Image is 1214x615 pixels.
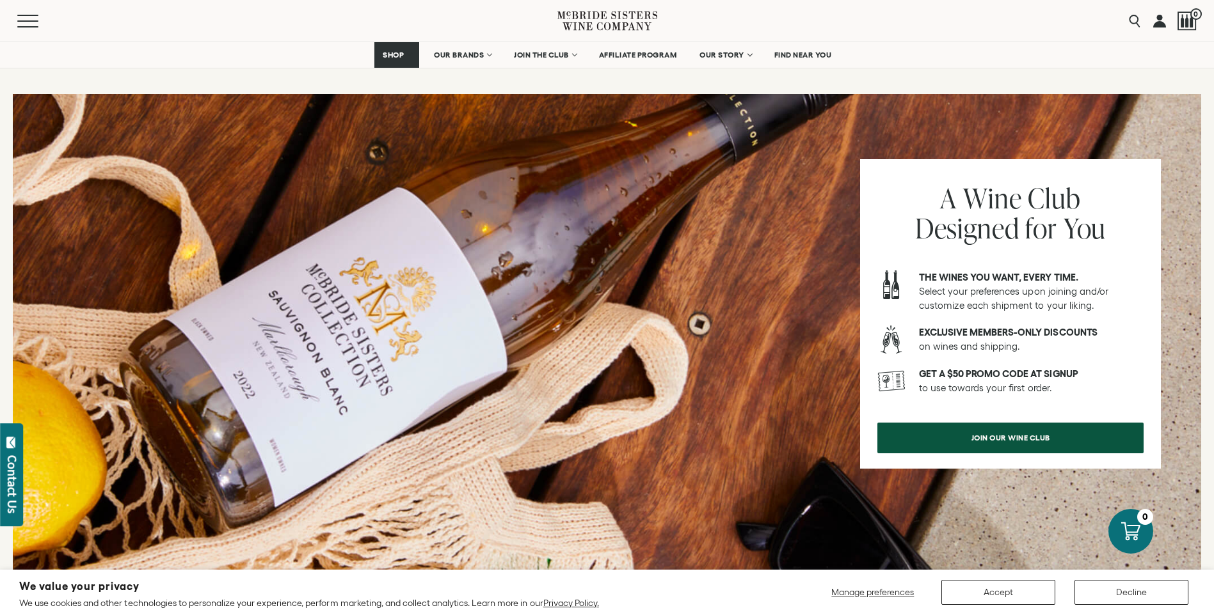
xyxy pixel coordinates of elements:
[691,42,760,68] a: OUR STORY
[963,179,1021,217] span: Wine
[591,42,685,68] a: AFFILIATE PROGRAM
[1137,509,1153,525] div: 0
[831,587,914,597] span: Manage preferences
[919,367,1144,395] p: to use towards your first order.
[766,42,840,68] a: FIND NEAR YOU
[543,598,599,608] a: Privacy Policy.
[6,455,19,513] div: Contact Us
[1025,209,1057,247] span: for
[514,51,569,59] span: JOIN THE CLUB
[919,272,1078,283] strong: The wines you want, every time.
[919,325,1144,354] p: on wines and shipping.
[426,42,499,68] a: OUR BRANDS
[1074,580,1188,605] button: Decline
[1028,179,1080,217] span: Club
[599,51,677,59] span: AFFILIATE PROGRAM
[940,179,957,217] span: A
[941,580,1055,605] button: Accept
[915,209,1019,247] span: Designed
[383,51,404,59] span: SHOP
[774,51,832,59] span: FIND NEAR YOU
[19,581,599,592] h2: We value your privacy
[19,597,599,609] p: We use cookies and other technologies to personalize your experience, perform marketing, and coll...
[374,42,419,68] a: SHOP
[1064,209,1106,247] span: You
[919,270,1144,313] p: Select your preferences upon joining and/or customize each shipment to your liking.
[824,580,922,605] button: Manage preferences
[1190,8,1202,20] span: 0
[506,42,584,68] a: JOIN THE CLUB
[919,368,1078,379] strong: Get a $50 promo code at signup
[919,327,1098,338] strong: Exclusive members-only discounts
[949,425,1073,450] span: join our wine club
[877,423,1144,453] a: join our wine club
[17,15,63,27] button: Mobile Menu Trigger
[434,51,484,59] span: OUR BRANDS
[699,51,744,59] span: OUR STORY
